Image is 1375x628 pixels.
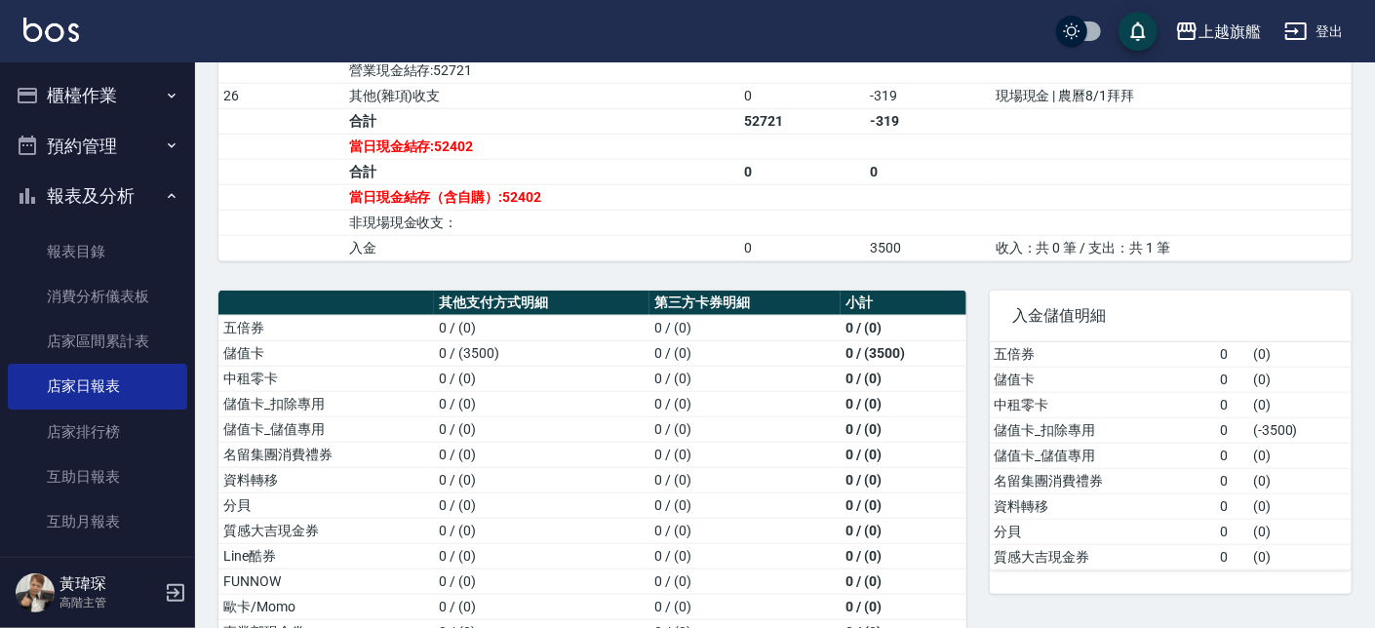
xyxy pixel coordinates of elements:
td: 0 / (0) [434,366,649,391]
td: 當日現金結存:52402 [344,134,739,159]
td: 0 / (0) [434,543,649,569]
td: ( 0 ) [1248,392,1352,417]
span: 入金儲值明細 [1013,306,1328,326]
td: 儲值卡 [990,367,1215,392]
td: ( 0 ) [1248,544,1352,569]
td: 0 / (3500) [841,340,965,366]
td: 0 / (0) [649,467,841,492]
button: 登出 [1277,14,1352,50]
td: 儲值卡_儲值專用 [218,416,434,442]
button: 上越旗艦 [1167,12,1269,52]
td: 0 / (0) [841,442,965,467]
button: 櫃檯作業 [8,70,187,121]
td: 0 [1215,367,1248,392]
td: 0 / (0) [649,366,841,391]
td: Line酷券 [218,543,434,569]
a: 互助排行榜 [8,544,187,589]
td: 0 / (0) [649,391,841,416]
button: 報表及分析 [8,171,187,221]
td: 五倍券 [218,315,434,340]
td: 0 / (0) [841,391,965,416]
td: 0 [1215,417,1248,443]
td: 儲值卡_扣除專用 [218,391,434,416]
td: 0 / (0) [649,594,841,619]
td: 0 [739,83,865,108]
td: 0 / (0) [649,569,841,594]
td: 0 / (3500) [434,340,649,366]
th: 小計 [841,291,965,316]
td: 分貝 [990,519,1215,544]
td: 0 [739,235,865,260]
td: 0 / (0) [649,340,841,366]
td: 五倍券 [990,342,1215,368]
td: 儲值卡_扣除專用 [990,417,1215,443]
td: 0 [1215,519,1248,544]
td: 26 [218,83,344,108]
td: 0 / (0) [649,442,841,467]
td: 中租零卡 [218,366,434,391]
p: 高階主管 [59,594,159,611]
h5: 黃瑋琛 [59,574,159,594]
td: 0 / (0) [841,569,965,594]
td: 3500 [865,235,991,260]
td: 0 / (0) [434,416,649,442]
td: 0 / (0) [649,492,841,518]
td: 0 / (0) [434,518,649,543]
td: 合計 [344,159,739,184]
td: 儲值卡 [218,340,434,366]
button: save [1119,12,1158,51]
button: 預約管理 [8,121,187,172]
td: ( 0 ) [1248,468,1352,493]
td: 0 [865,159,991,184]
td: 當日現金結存（含自購）:52402 [344,184,739,210]
td: 0 / (0) [841,416,965,442]
img: Person [16,573,55,612]
td: 入金 [344,235,739,260]
a: 互助日報表 [8,454,187,499]
td: 0 / (0) [434,594,649,619]
td: 非現場現金收支： [344,210,739,235]
td: 0 [1215,544,1248,569]
td: 52721 [739,108,865,134]
img: Logo [23,18,79,42]
table: a dense table [990,342,1352,570]
td: 0 / (0) [841,543,965,569]
td: 0 [739,159,865,184]
td: 0 / (0) [841,518,965,543]
td: 其他(雜項)收支 [344,83,739,108]
td: 0 / (0) [434,391,649,416]
td: 0 [1215,342,1248,368]
td: 0 / (0) [434,442,649,467]
td: 收入：共 0 筆 / 支出：共 1 筆 [991,235,1352,260]
td: 0 / (0) [841,467,965,492]
td: 0 [1215,468,1248,493]
td: 0 / (0) [841,366,965,391]
td: 0 / (0) [841,492,965,518]
td: 0 [1215,392,1248,417]
td: 0 / (0) [649,416,841,442]
td: ( 0 ) [1248,342,1352,368]
th: 第三方卡券明細 [649,291,841,316]
td: 儲值卡_儲值專用 [990,443,1215,468]
a: 店家日報表 [8,364,187,409]
td: 0 / (0) [841,594,965,619]
td: 0 / (0) [649,315,841,340]
td: 0 / (0) [434,569,649,594]
a: 店家排行榜 [8,410,187,454]
td: ( 0 ) [1248,519,1352,544]
a: 消費分析儀表板 [8,274,187,319]
th: 其他支付方式明細 [434,291,649,316]
td: 中租零卡 [990,392,1215,417]
td: 歐卡/Momo [218,594,434,619]
a: 互助月報表 [8,499,187,544]
td: 0 [1215,443,1248,468]
td: 資料轉移 [218,467,434,492]
td: 0 / (0) [434,315,649,340]
td: 0 / (0) [434,467,649,492]
td: 名留集團消費禮券 [990,468,1215,493]
td: ( 0 ) [1248,493,1352,519]
td: -319 [865,83,991,108]
td: 0 / (0) [649,543,841,569]
td: 資料轉移 [990,493,1215,519]
a: 報表目錄 [8,229,187,274]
